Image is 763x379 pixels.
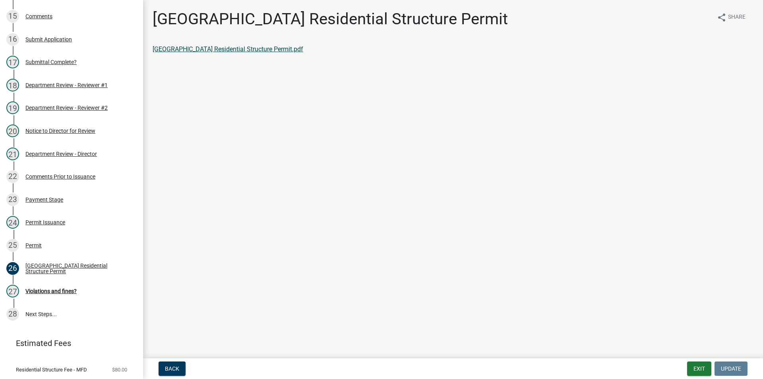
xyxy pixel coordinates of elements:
span: Share [728,13,746,22]
button: Exit [687,362,711,376]
button: Back [159,362,186,376]
div: 18 [6,79,19,91]
div: 21 [6,148,19,160]
div: 24 [6,216,19,229]
div: 28 [6,308,19,321]
div: Department Review - Reviewer #1 [25,82,108,88]
button: shareShare [711,10,752,25]
div: Comments Prior to Issuance [25,174,95,179]
div: Submit Application [25,37,72,42]
div: Notice to Director for Review [25,128,95,134]
a: Estimated Fees [6,335,130,351]
div: Payment Stage [25,197,63,202]
div: 17 [6,56,19,68]
div: [GEOGRAPHIC_DATA] Residential Structure Permit [25,263,130,274]
div: Violations and fines? [25,288,77,294]
div: Department Review - Director [25,151,97,157]
div: Permit Issuance [25,220,65,225]
div: 19 [6,101,19,114]
span: $80.00 [112,367,127,372]
div: 20 [6,124,19,137]
span: Residential Structure Fee - MFD [16,367,87,372]
span: Back [165,365,179,372]
div: Submittal Complete? [25,59,77,65]
span: Update [721,365,741,372]
div: Permit [25,243,42,248]
button: Update [715,362,748,376]
div: Comments [25,14,52,19]
div: 16 [6,33,19,46]
div: 26 [6,262,19,275]
a: [GEOGRAPHIC_DATA] Residential Structure Permit.pdf [153,45,303,53]
h1: [GEOGRAPHIC_DATA] Residential Structure Permit [153,10,508,29]
div: 27 [6,285,19,297]
div: Department Review - Reviewer #2 [25,105,108,111]
div: 22 [6,170,19,183]
div: 25 [6,239,19,252]
div: 23 [6,193,19,206]
div: 15 [6,10,19,23]
i: share [717,13,726,22]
